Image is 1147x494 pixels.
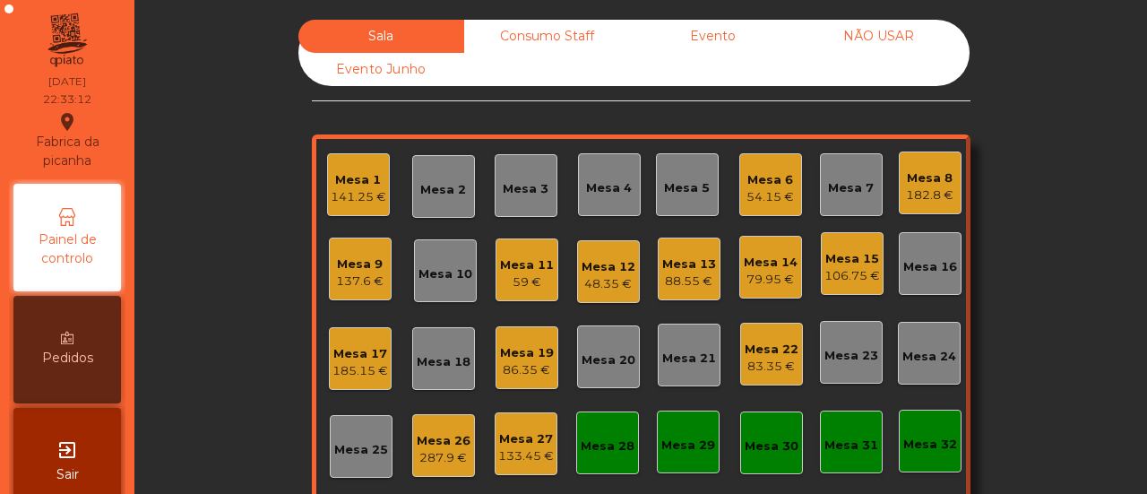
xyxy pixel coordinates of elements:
div: 182.8 € [906,186,953,204]
img: qpiato [45,9,89,72]
div: 83.35 € [745,358,798,376]
div: Mesa 6 [746,171,794,189]
div: Mesa 17 [332,345,388,363]
div: NÃO USAR [796,20,962,53]
div: 86.35 € [500,361,554,379]
div: Mesa 31 [824,437,878,455]
div: Consumo Staff [464,20,630,53]
div: Mesa 19 [500,344,554,362]
div: [DATE] [48,74,86,90]
div: 79.95 € [744,271,798,289]
div: Mesa 29 [661,437,715,455]
div: 22:33:12 [43,91,91,108]
div: Mesa 16 [903,258,957,276]
i: exit_to_app [56,439,78,461]
div: 141.25 € [331,188,386,206]
div: Mesa 9 [336,256,384,273]
div: 106.75 € [824,267,880,285]
div: Mesa 22 [745,341,798,359]
div: Mesa 2 [420,181,466,199]
div: 59 € [500,273,554,291]
div: Mesa 8 [906,169,953,187]
div: Mesa 26 [417,432,470,450]
div: 137.6 € [336,273,384,290]
div: Mesa 32 [903,436,957,454]
div: Mesa 20 [582,351,635,369]
div: Mesa 15 [824,250,880,268]
div: Mesa 7 [828,179,874,197]
div: Mesa 12 [582,258,635,276]
div: 133.45 € [498,447,554,465]
div: Mesa 28 [581,438,634,455]
div: Mesa 30 [745,438,798,455]
div: Mesa 13 [662,256,716,273]
div: Fabrica da picanha [14,111,120,170]
div: Mesa 3 [503,180,548,198]
span: Pedidos [42,349,93,368]
div: Mesa 18 [417,353,470,371]
div: Mesa 11 [500,256,554,274]
div: 287.9 € [417,449,470,467]
div: Mesa 27 [498,430,554,448]
div: Mesa 23 [824,347,878,365]
i: location_on [56,111,78,133]
div: Mesa 5 [664,179,710,197]
div: 88.55 € [662,273,716,290]
span: Painel de controlo [18,230,116,268]
div: 185.15 € [332,362,388,380]
div: Mesa 25 [334,441,388,459]
div: 48.35 € [582,275,635,293]
div: Mesa 24 [902,348,956,366]
div: Mesa 4 [586,179,632,197]
div: Mesa 1 [331,171,386,189]
div: Evento Junho [298,53,464,86]
div: Mesa 21 [662,350,716,368]
div: Sala [298,20,464,53]
div: Mesa 14 [744,254,798,272]
div: Mesa 10 [418,265,472,283]
div: Evento [630,20,796,53]
span: Sair [56,465,79,484]
div: 54.15 € [746,188,794,206]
